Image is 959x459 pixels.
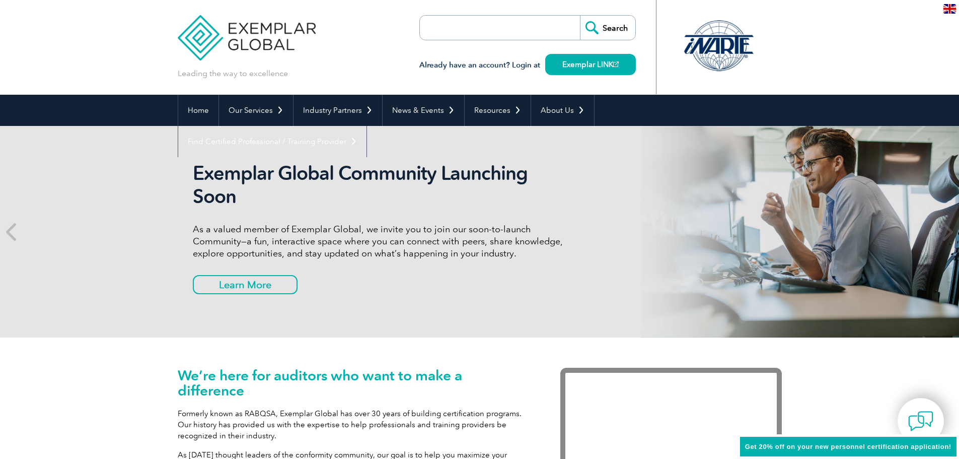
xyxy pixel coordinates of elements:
[178,368,530,398] h1: We’re here for auditors who want to make a difference
[745,443,951,450] span: Get 20% off on your new personnel certification application!
[178,95,218,126] a: Home
[943,4,956,14] img: en
[193,162,570,208] h2: Exemplar Global Community Launching Soon
[193,275,298,294] a: Learn More
[580,16,635,40] input: Search
[383,95,464,126] a: News & Events
[545,54,636,75] a: Exemplar LINK
[419,59,636,72] h3: Already have an account? Login at
[908,409,933,434] img: contact-chat.png
[613,61,619,67] img: open_square.png
[178,126,366,157] a: Find Certified Professional / Training Provider
[193,223,570,259] p: As a valued member of Exemplar Global, we invite you to join our soon-to-launch Community—a fun, ...
[293,95,382,126] a: Industry Partners
[219,95,293,126] a: Our Services
[178,68,288,79] p: Leading the way to excellence
[465,95,531,126] a: Resources
[178,408,530,441] p: Formerly known as RABQSA, Exemplar Global has over 30 years of building certification programs. O...
[531,95,594,126] a: About Us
